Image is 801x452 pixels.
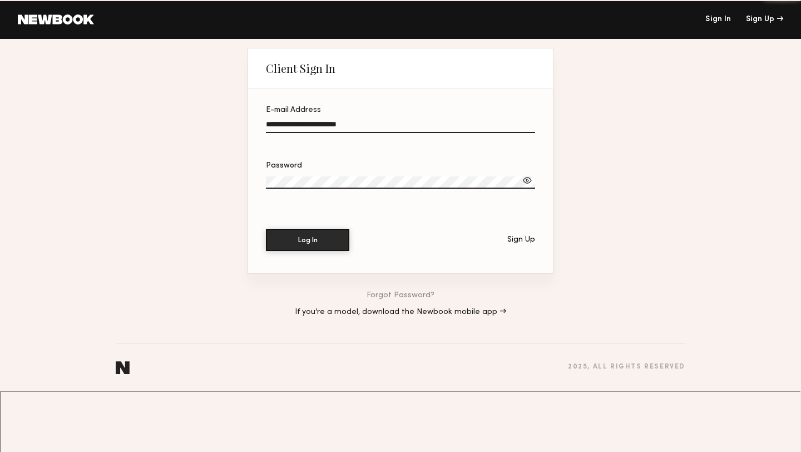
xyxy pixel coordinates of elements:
[746,16,783,23] div: Sign Up
[507,236,535,244] div: Sign Up
[266,120,535,133] input: E-mail Address
[568,363,685,371] div: 2025 , all rights reserved
[266,229,349,251] button: Log In
[266,62,335,75] div: Client Sign In
[705,16,731,23] a: Sign In
[266,176,535,189] input: Password
[266,162,535,170] div: Password
[266,106,535,114] div: E-mail Address
[295,308,506,316] a: If you’re a model, download the Newbook mobile app →
[367,292,434,299] a: Forgot Password?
